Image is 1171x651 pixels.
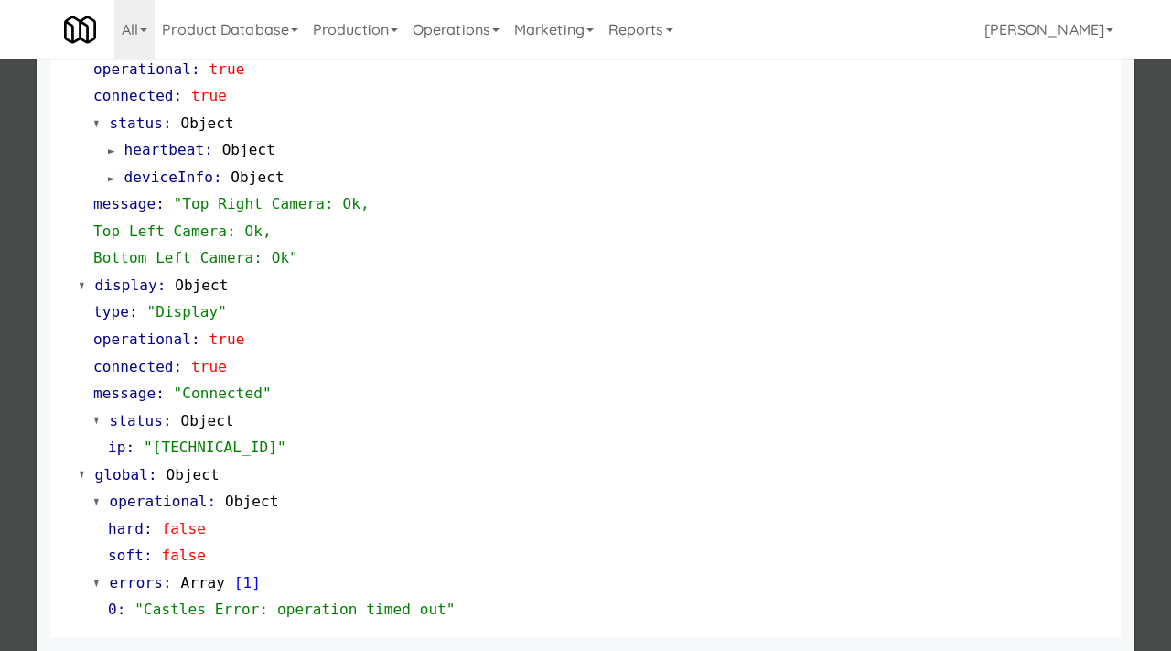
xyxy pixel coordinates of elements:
[204,141,213,158] span: :
[161,547,206,564] span: false
[117,601,126,618] span: :
[180,412,233,429] span: Object
[191,87,227,104] span: true
[64,14,96,46] img: Micromart
[209,331,245,348] span: true
[166,466,219,483] span: Object
[234,574,243,591] span: [
[156,385,165,402] span: :
[144,547,153,564] span: :
[93,385,156,402] span: message
[231,168,284,186] span: Object
[124,141,205,158] span: heartbeat
[124,168,213,186] span: deviceInfo
[175,277,228,294] span: Object
[161,520,206,537] span: false
[110,114,163,132] span: status
[93,60,191,78] span: operational
[252,574,261,591] span: ]
[93,331,191,348] span: operational
[95,466,148,483] span: global
[243,574,252,591] span: 1
[95,277,157,294] span: display
[146,303,227,320] span: "Display"
[174,87,183,104] span: :
[222,141,275,158] span: Object
[209,60,245,78] span: true
[110,412,163,429] span: status
[108,601,117,618] span: 0
[93,195,370,266] span: "Top Right Camera: Ok, Top Left Camera: Ok, Bottom Left Camera: Ok"
[191,358,227,375] span: true
[163,574,172,591] span: :
[225,493,278,510] span: Object
[134,601,455,618] span: "Castles Error: operation timed out"
[110,493,208,510] span: operational
[108,439,125,456] span: ip
[108,547,144,564] span: soft
[213,168,222,186] span: :
[93,195,156,212] span: message
[93,358,174,375] span: connected
[163,412,172,429] span: :
[180,574,225,591] span: Array
[163,114,172,132] span: :
[174,358,183,375] span: :
[157,277,167,294] span: :
[156,195,165,212] span: :
[108,520,144,537] span: hard
[148,466,157,483] span: :
[144,520,153,537] span: :
[174,385,272,402] span: "Connected"
[191,60,200,78] span: :
[191,331,200,348] span: :
[93,303,129,320] span: type
[93,87,174,104] span: connected
[208,493,217,510] span: :
[144,439,286,456] span: "[TECHNICAL_ID]"
[129,303,138,320] span: :
[110,574,163,591] span: errors
[180,114,233,132] span: Object
[125,439,134,456] span: :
